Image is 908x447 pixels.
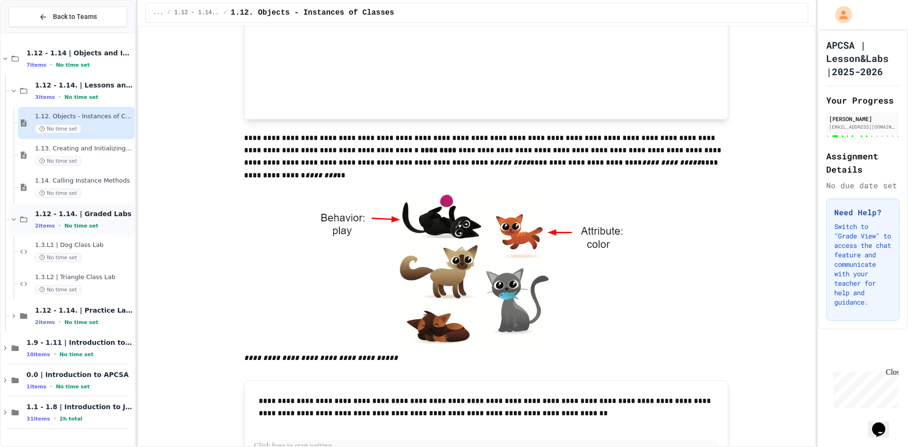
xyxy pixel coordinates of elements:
[35,145,133,153] span: 1.13. Creating and Initializing Objects: Constructors
[54,415,56,422] span: •
[50,383,52,390] span: •
[175,9,220,17] span: 1.12 - 1.14. | Lessons and Notes
[59,93,61,101] span: •
[224,9,227,17] span: /
[35,253,81,262] span: No time set
[59,222,61,229] span: •
[35,124,81,133] span: No time set
[829,123,897,131] div: [EMAIL_ADDRESS][DOMAIN_NAME]
[60,351,94,358] span: No time set
[829,368,899,408] iframe: chat widget
[26,384,46,390] span: 1 items
[868,409,899,438] iframe: chat widget
[4,4,65,60] div: Chat with us now!Close
[35,94,55,100] span: 3 items
[35,81,133,89] span: 1.12 - 1.14. | Lessons and Notes
[834,207,891,218] h3: Need Help?
[35,241,133,249] span: 1.3.L1 | Dog Class Lab
[35,285,81,294] span: No time set
[53,12,97,22] span: Back to Teams
[826,94,899,107] h2: Your Progress
[35,177,133,185] span: 1.14. Calling Instance Methods
[56,384,90,390] span: No time set
[50,61,52,69] span: •
[829,114,897,123] div: [PERSON_NAME]
[35,113,133,121] span: 1.12. Objects - Instances of Classes
[35,306,133,315] span: 1.12 - 1.14. | Practice Labs
[26,49,133,57] span: 1.12 - 1.14 | Objects and Instances of Classes
[26,338,133,347] span: 1.9 - 1.11 | Introduction to Methods
[167,9,170,17] span: /
[26,62,46,68] span: 7 items
[9,7,127,27] button: Back to Teams
[26,403,133,411] span: 1.1 - 1.8 | Introduction to Java
[35,273,133,281] span: 1.3.L2 | Triangle Class Lab
[26,351,50,358] span: 10 items
[64,319,98,325] span: No time set
[35,223,55,229] span: 2 items
[35,157,81,166] span: No time set
[35,319,55,325] span: 2 items
[26,416,50,422] span: 31 items
[153,9,164,17] span: ...
[59,318,61,326] span: •
[826,180,899,191] div: No due date set
[825,4,855,26] div: My Account
[834,222,891,307] p: Switch to "Grade View" to access the chat feature and communicate with your teacher for help and ...
[26,370,133,379] span: 0.0 | Introduction to APCSA
[826,38,899,78] h1: APCSA | Lesson&Labs |2025-2026
[231,7,394,18] span: 1.12. Objects - Instances of Classes
[56,62,90,68] span: No time set
[35,189,81,198] span: No time set
[35,210,133,218] span: 1.12 - 1.14. | Graded Labs
[60,416,83,422] span: 2h total
[64,223,98,229] span: No time set
[826,149,899,176] h2: Assignment Details
[64,94,98,100] span: No time set
[54,351,56,358] span: •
